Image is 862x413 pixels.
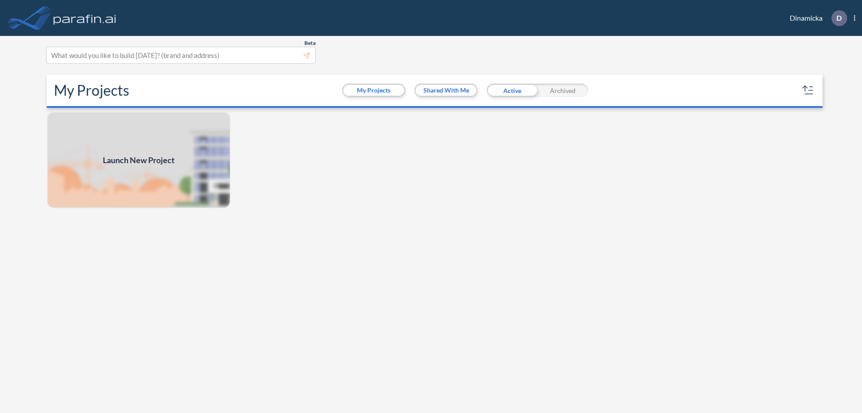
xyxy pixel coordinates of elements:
[304,40,316,47] span: Beta
[416,85,476,96] button: Shared With Me
[343,85,404,96] button: My Projects
[776,10,855,26] div: Dinamicka
[801,83,815,98] button: sort
[54,82,129,99] h2: My Projects
[52,9,118,27] img: logo
[836,14,842,22] p: D
[47,111,231,209] img: add
[537,84,588,97] div: Archived
[487,84,537,97] div: Active
[47,111,231,209] a: Launch New Project
[103,154,175,166] span: Launch New Project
